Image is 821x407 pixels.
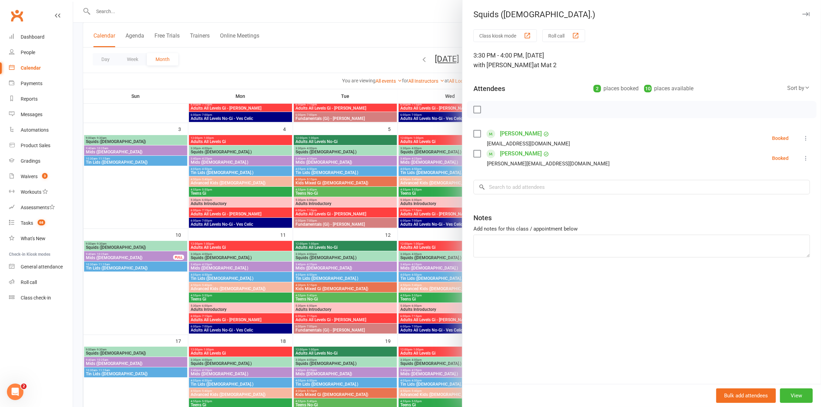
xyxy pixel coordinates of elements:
a: Dashboard [9,29,73,45]
a: What's New [9,231,73,246]
div: Booked [772,156,789,161]
a: Automations [9,122,73,138]
a: Gradings [9,153,73,169]
span: 3 [42,173,48,179]
div: What's New [21,236,46,241]
div: Roll call [21,279,37,285]
div: Assessments [21,205,55,210]
a: [PERSON_NAME] [500,128,542,139]
a: Class kiosk mode [9,290,73,306]
a: Payments [9,76,73,91]
span: at Mat 2 [534,61,557,69]
span: 68 [38,220,45,225]
div: Booked [772,136,789,141]
div: Calendar [21,65,41,71]
a: Tasks 68 [9,215,73,231]
button: Bulk add attendees [716,388,776,403]
a: People [9,45,73,60]
div: Reports [21,96,38,102]
div: [PERSON_NAME][EMAIL_ADDRESS][DOMAIN_NAME] [487,159,610,168]
div: Gradings [21,158,40,164]
a: [PERSON_NAME] [500,148,542,159]
a: Roll call [9,275,73,290]
div: Notes [473,213,492,223]
div: Tasks [21,220,33,226]
div: 3:30 PM - 4:00 PM, [DATE] [473,51,810,70]
input: Search to add attendees [473,180,810,194]
div: Add notes for this class / appointment below [473,225,810,233]
div: Waivers [21,174,38,179]
a: Reports [9,91,73,107]
a: Product Sales [9,138,73,153]
div: Sort by [787,84,810,93]
div: Attendees [473,84,505,93]
span: with [PERSON_NAME] [473,61,534,69]
iframe: Intercom live chat [7,384,23,400]
span: 2 [21,384,27,389]
a: Workouts [9,184,73,200]
div: General attendance [21,264,63,269]
div: Payments [21,81,42,86]
div: places booked [593,84,639,93]
div: Product Sales [21,143,50,148]
div: Class check-in [21,295,51,301]
button: Roll call [542,29,585,42]
button: View [780,388,813,403]
div: [EMAIL_ADDRESS][DOMAIN_NAME] [487,139,570,148]
div: 10 [644,85,652,92]
a: Waivers 3 [9,169,73,184]
a: Messages [9,107,73,122]
a: Calendar [9,60,73,76]
div: People [21,50,35,55]
div: Dashboard [21,34,44,40]
div: places available [644,84,693,93]
div: Workouts [21,189,41,195]
div: Squids ([DEMOGRAPHIC_DATA].) [462,10,821,19]
div: Messages [21,112,42,117]
a: Assessments [9,200,73,215]
div: Automations [21,127,49,133]
div: 2 [593,85,601,92]
button: Class kiosk mode [473,29,537,42]
a: Clubworx [8,7,26,24]
a: General attendance kiosk mode [9,259,73,275]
